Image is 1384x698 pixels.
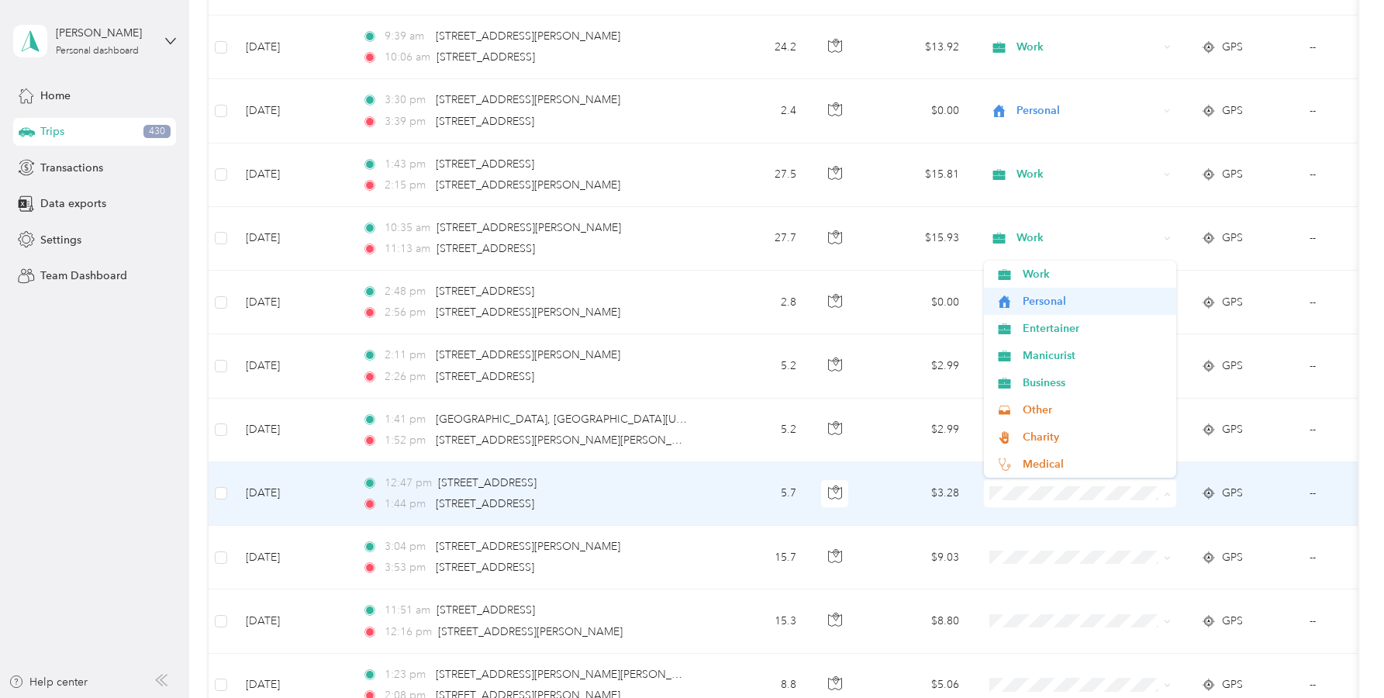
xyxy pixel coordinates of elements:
span: GPS [1222,676,1243,693]
span: GPS [1222,485,1243,502]
td: 2.4 [706,79,809,143]
span: Team Dashboard [40,268,127,284]
span: 2:11 pm [385,347,429,364]
td: $0.00 [863,79,972,143]
span: [STREET_ADDRESS] [436,157,534,171]
td: $15.81 [863,143,972,207]
span: [STREET_ADDRESS] [436,561,534,574]
span: 1:43 pm [385,156,429,173]
span: [STREET_ADDRESS][PERSON_NAME] [438,625,623,638]
td: 27.7 [706,207,809,271]
span: 3:04 pm [385,538,429,555]
td: $0.00 [863,271,972,334]
span: 10:06 am [385,49,430,66]
span: GPS [1222,358,1243,375]
span: 9:39 am [385,28,429,45]
span: GPS [1222,613,1243,630]
span: 3:30 pm [385,92,429,109]
span: GPS [1222,294,1243,311]
span: Medical [1023,456,1166,472]
span: Trips [40,123,64,140]
span: [STREET_ADDRESS] [437,242,535,255]
span: GPS [1222,39,1243,56]
td: 15.3 [706,589,809,653]
span: [STREET_ADDRESS][PERSON_NAME] [436,93,620,106]
span: GPS [1222,549,1243,566]
td: 27.5 [706,143,809,207]
span: [STREET_ADDRESS] [436,115,534,128]
td: $8.80 [863,589,972,653]
span: 1:44 pm [385,496,429,513]
span: [STREET_ADDRESS] [437,603,535,617]
td: [DATE] [233,143,350,207]
td: [DATE] [233,16,350,79]
td: [DATE] [233,271,350,334]
span: [STREET_ADDRESS] [437,50,535,64]
span: GPS [1222,421,1243,438]
div: [PERSON_NAME] [56,25,153,41]
td: [DATE] [233,526,350,589]
span: 2:56 pm [385,304,429,321]
span: 430 [143,125,171,139]
td: 15.7 [706,526,809,589]
span: [STREET_ADDRESS] [436,370,534,383]
span: Data exports [40,195,106,212]
span: Business [1023,375,1166,391]
span: Manicurist [1023,347,1166,364]
span: [STREET_ADDRESS][PERSON_NAME] [436,540,620,553]
span: [STREET_ADDRESS][PERSON_NAME] [436,178,620,192]
span: Settings [40,232,81,248]
span: 3:53 pm [385,559,429,576]
td: $13.92 [863,16,972,79]
td: [DATE] [233,334,350,398]
span: 1:52 pm [385,432,429,449]
span: 2:15 pm [385,177,429,194]
td: $15.93 [863,207,972,271]
span: Home [40,88,71,104]
span: Other [1023,402,1166,418]
td: [DATE] [233,79,350,143]
span: [STREET_ADDRESS][PERSON_NAME] [436,306,620,319]
td: 5.7 [706,462,809,526]
td: $2.99 [863,334,972,398]
span: [STREET_ADDRESS][PERSON_NAME][PERSON_NAME] [436,668,706,681]
span: Work [1016,230,1158,247]
span: 12:47 pm [385,475,432,492]
td: [DATE] [233,207,350,271]
div: Help center [9,674,88,690]
iframe: Everlance-gr Chat Button Frame [1297,611,1384,698]
td: 5.2 [706,399,809,462]
span: GPS [1222,230,1243,247]
span: 11:13 am [385,240,430,257]
span: [STREET_ADDRESS][PERSON_NAME] [437,221,621,234]
span: Entertainer [1023,320,1166,337]
td: 5.2 [706,334,809,398]
span: Personal [1016,102,1158,119]
span: 3:39 pm [385,113,429,130]
span: [STREET_ADDRESS] [438,476,537,489]
td: $3.28 [863,462,972,526]
span: [STREET_ADDRESS][PERSON_NAME][PERSON_NAME][US_STATE] [436,434,763,447]
td: $2.99 [863,399,972,462]
span: 11:51 am [385,602,430,619]
span: [STREET_ADDRESS] [436,285,534,298]
td: [DATE] [233,399,350,462]
td: [DATE] [233,462,350,526]
span: [STREET_ADDRESS][PERSON_NAME] [436,29,620,43]
div: Personal dashboard [56,47,139,56]
td: [DATE] [233,589,350,653]
td: $9.03 [863,526,972,589]
span: 2:26 pm [385,368,429,385]
span: 2:48 pm [385,283,429,300]
span: Work [1023,266,1166,282]
span: [STREET_ADDRESS] [436,497,534,510]
span: 12:16 pm [385,624,432,641]
span: Personal [1023,293,1166,309]
span: Work [1016,166,1158,183]
span: GPS [1222,166,1243,183]
td: 2.8 [706,271,809,334]
span: GPS [1222,102,1243,119]
span: Work [1016,39,1158,56]
span: 10:35 am [385,219,430,237]
span: Charity [1023,429,1166,445]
